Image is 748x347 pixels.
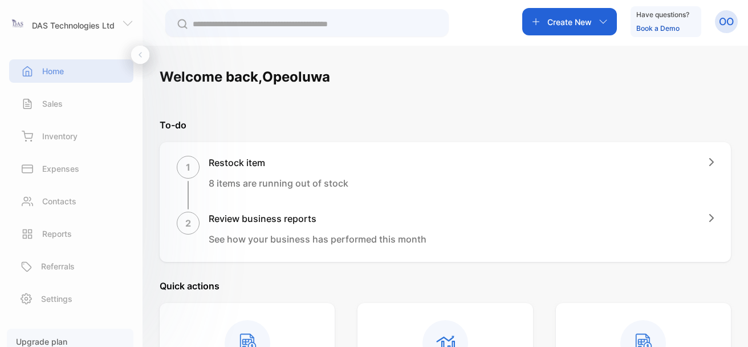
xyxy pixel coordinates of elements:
[160,118,731,132] p: To-do
[522,8,617,35] button: Create New
[42,98,63,110] p: Sales
[636,9,689,21] p: Have questions?
[209,156,348,170] h1: Restock item
[186,160,190,174] p: 1
[160,67,330,87] h1: Welcome back, Opeoluwa
[32,19,115,31] p: DAS Technologies Ltd
[42,163,79,175] p: Expenses
[9,15,26,32] img: logo
[42,228,72,240] p: Reports
[41,260,75,272] p: Referrals
[160,279,731,293] p: Quick actions
[209,176,348,190] p: 8 items are running out of stock
[719,14,734,29] p: OO
[42,195,76,207] p: Contacts
[715,8,738,35] button: OO
[42,130,78,142] p: Inventory
[41,293,72,305] p: Settings
[209,212,426,225] h1: Review business reports
[185,216,191,230] p: 2
[547,16,592,28] p: Create New
[636,24,680,33] a: Book a Demo
[42,65,64,77] p: Home
[209,232,426,246] p: See how your business has performed this month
